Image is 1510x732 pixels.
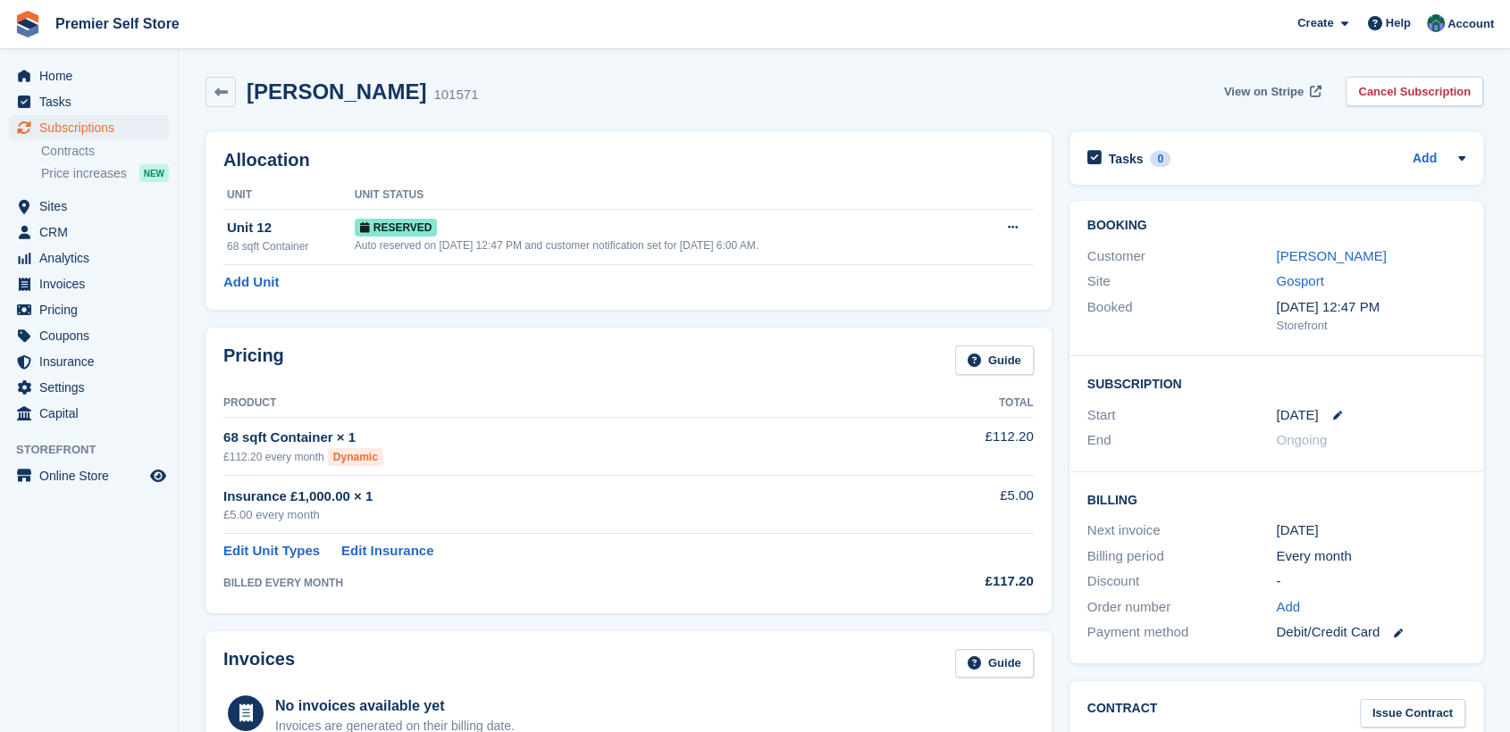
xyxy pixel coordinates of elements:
div: Booked [1087,297,1277,335]
th: Product [223,389,882,418]
span: Help [1386,14,1411,32]
div: Site [1087,271,1277,292]
td: £5.00 [882,476,1034,534]
span: Pricing [39,297,147,322]
h2: Tasks [1109,151,1144,167]
a: menu [9,220,169,245]
a: Edit Unit Types [223,541,320,561]
a: Cancel Subscription [1346,77,1483,106]
a: Edit Insurance [341,541,433,561]
a: Contracts [41,143,169,160]
div: Discount [1087,571,1277,592]
div: NEW [139,164,169,182]
div: 68 sqft Container × 1 [223,428,882,448]
h2: Subscription [1087,374,1465,392]
h2: Pricing [223,345,284,375]
div: Order number [1087,597,1277,618]
div: £5.00 every month [223,506,882,524]
a: Guide [955,649,1034,678]
th: Unit [223,181,355,210]
div: Unit 12 [227,218,355,238]
span: Price increases [41,165,127,182]
span: Sites [39,194,147,219]
div: Payment method [1087,622,1277,643]
span: Analytics [39,245,147,270]
img: Jo Granger [1427,14,1445,32]
div: Billing period [1087,546,1277,567]
a: menu [9,323,169,348]
a: menu [9,115,169,140]
div: 0 [1150,151,1170,167]
a: menu [9,271,169,296]
h2: Contract [1087,699,1158,728]
span: Account [1447,15,1494,33]
a: Issue Contract [1360,699,1465,728]
h2: [PERSON_NAME] [247,79,426,104]
a: Guide [955,345,1034,375]
span: Reserved [355,219,438,237]
div: Next invoice [1087,520,1277,541]
div: 101571 [433,85,478,105]
span: Subscriptions [39,115,147,140]
div: 68 sqft Container [227,238,355,254]
a: menu [9,349,169,374]
a: menu [9,89,169,114]
a: Premier Self Store [48,9,187,38]
div: Dynamic [328,448,383,466]
a: menu [9,63,169,88]
a: Add [1276,597,1300,618]
div: Every month [1276,546,1465,567]
span: Insurance [39,349,147,374]
div: Insurance £1,000.00 × 1 [223,487,882,507]
h2: Booking [1087,219,1465,233]
a: menu [9,375,169,400]
span: CRM [39,220,147,245]
span: Ongoing [1276,432,1327,447]
a: View on Stripe [1217,77,1325,106]
h2: Billing [1087,490,1465,508]
div: Customer [1087,246,1277,267]
a: menu [9,401,169,426]
a: menu [9,297,169,322]
th: Total [882,389,1034,418]
a: Gosport [1276,273,1323,288]
div: No invoices available yet [275,695,515,717]
td: £112.20 [882,417,1034,475]
div: Storefront [1276,317,1465,335]
span: Storefront [16,441,178,459]
div: BILLED EVERY MONTH [223,575,882,591]
span: Tasks [39,89,147,114]
span: Invoices [39,271,147,296]
a: menu [9,463,169,488]
a: Add [1413,149,1437,170]
div: - [1276,571,1465,592]
div: Debit/Credit Card [1276,622,1465,643]
a: Price increases NEW [41,163,169,183]
a: [PERSON_NAME] [1276,248,1386,263]
span: Capital [39,401,147,426]
span: Online Store [39,463,147,488]
div: £117.20 [882,571,1034,592]
a: Add Unit [223,272,279,293]
div: End [1087,430,1277,451]
div: Auto reserved on [DATE] 12:47 PM and customer notification set for [DATE] 6:00 AM. [355,237,977,254]
th: Unit Status [355,181,977,210]
img: stora-icon-8386f47178a22dfd0bd8f6a31ec36ba5ce8667c1dd55bd0f319d3a0aa187defe.svg [14,11,41,37]
span: Coupons [39,323,147,348]
div: [DATE] 12:47 PM [1276,297,1465,318]
h2: Invoices [223,649,295,678]
div: [DATE] [1276,520,1465,541]
div: Start [1087,405,1277,426]
time: 2025-08-24 00:00:00 UTC [1276,405,1318,426]
a: menu [9,245,169,270]
span: Create [1297,14,1333,32]
span: Home [39,63,147,88]
div: £112.20 every month [223,448,882,466]
h2: Allocation [223,150,1034,171]
span: View on Stripe [1224,83,1304,101]
a: Preview store [147,465,169,487]
a: menu [9,194,169,219]
span: Settings [39,375,147,400]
